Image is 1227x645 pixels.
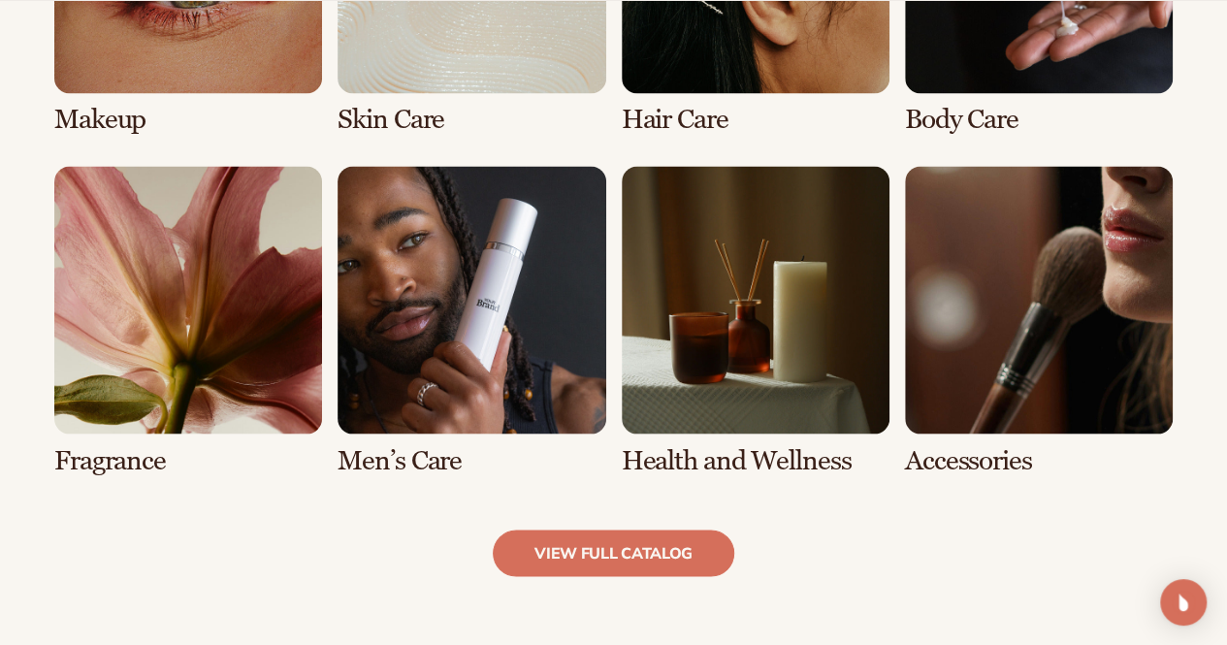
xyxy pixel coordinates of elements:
[622,105,889,135] h3: Hair Care
[338,105,605,135] h3: Skin Care
[622,166,889,475] div: 7 / 8
[905,105,1173,135] h3: Body Care
[905,166,1173,475] div: 8 / 8
[493,530,734,576] a: view full catalog
[1160,579,1207,626] div: Open Intercom Messenger
[54,105,322,135] h3: Makeup
[338,166,605,475] div: 6 / 8
[54,166,322,475] div: 5 / 8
